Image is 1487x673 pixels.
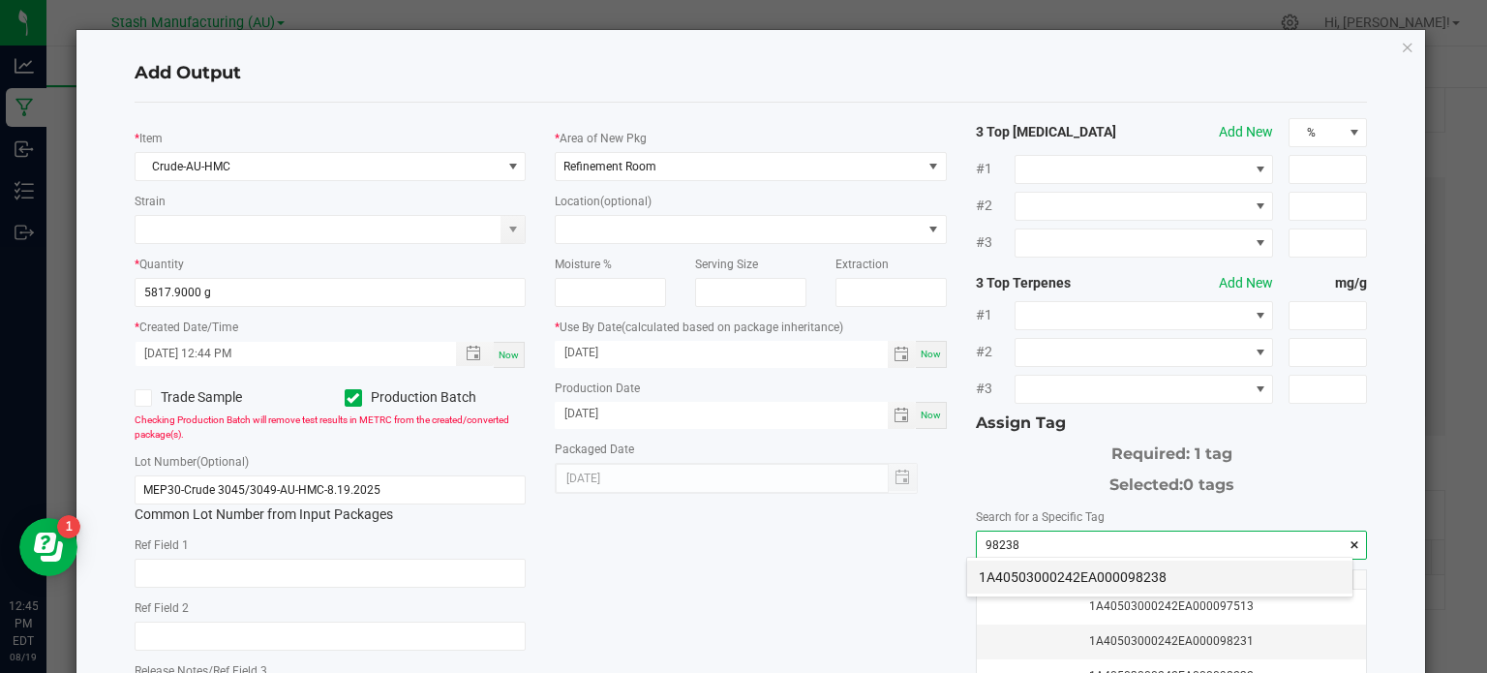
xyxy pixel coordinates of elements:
label: Search for a Specific Tag [976,508,1105,526]
span: Crude-AU-HMC [136,153,501,180]
span: #1 [976,305,1015,325]
span: NO DATA FOUND [1015,155,1273,184]
input: Date [555,341,888,365]
label: Trade Sample [135,387,316,408]
strong: 3 Top [MEDICAL_DATA] [976,122,1133,142]
label: Created Date/Time [139,319,238,336]
span: NO DATA FOUND [1015,338,1273,367]
label: Serving Size [695,256,758,273]
span: 0 tags [1183,475,1234,494]
label: Production Batch [345,387,526,408]
span: NO DATA FOUND [1015,375,1273,404]
span: Now [499,350,519,360]
iframe: Resource center unread badge [57,515,80,538]
label: Lot Number [135,453,249,471]
span: % [1290,119,1342,146]
span: #3 [976,379,1015,399]
label: Moisture % [555,256,612,273]
span: Checking Production Batch will remove test results in METRC from the created/converted package(s). [135,414,509,440]
div: 1A40503000242EA000097513 [988,597,1355,616]
span: NO DATA FOUND [1015,301,1273,330]
span: (Optional) [197,455,249,469]
label: Extraction [835,256,889,273]
label: Ref Field 1 [135,536,189,554]
h4: Add Output [135,61,1368,86]
span: NO DATA FOUND [1015,229,1273,258]
label: Item [139,130,163,147]
input: Date [555,402,888,426]
label: Use By Date [555,319,843,336]
span: (optional) [600,195,652,208]
button: Add New [1219,122,1273,142]
span: Now [921,349,941,359]
label: Area of New Pkg [560,130,647,147]
button: Add New [1219,273,1273,293]
span: clear [1349,535,1360,555]
label: Ref Field 2 [135,599,189,617]
strong: mg/g [1289,273,1367,293]
iframe: Resource center [19,518,77,576]
label: Strain [135,193,166,210]
span: Refinement Room [563,160,656,173]
label: Location [555,193,652,210]
span: NO DATA FOUND [1015,192,1273,221]
strong: 3 Top Terpenes [976,273,1133,293]
span: Toggle calendar [888,341,916,368]
input: Created Datetime [136,342,437,366]
span: #1 [976,159,1015,179]
span: Toggle calendar [888,402,916,429]
div: Common Lot Number from Input Packages [135,475,527,525]
li: 1A40503000242EA000098238 [967,561,1352,594]
span: #3 [976,232,1015,253]
span: (calculated based on package inheritance) [622,321,843,334]
div: Assign Tag [976,412,1368,435]
span: Now [921,410,941,420]
div: Selected: [976,466,1368,497]
label: Production Date [555,380,640,397]
span: #2 [976,196,1015,216]
label: Quantity [139,256,184,273]
div: Required: 1 tag [976,435,1368,466]
label: Packaged Date [555,441,634,458]
span: #2 [976,342,1015,362]
div: 1A40503000242EA000098231 [988,632,1355,651]
span: Toggle popup [456,342,494,366]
